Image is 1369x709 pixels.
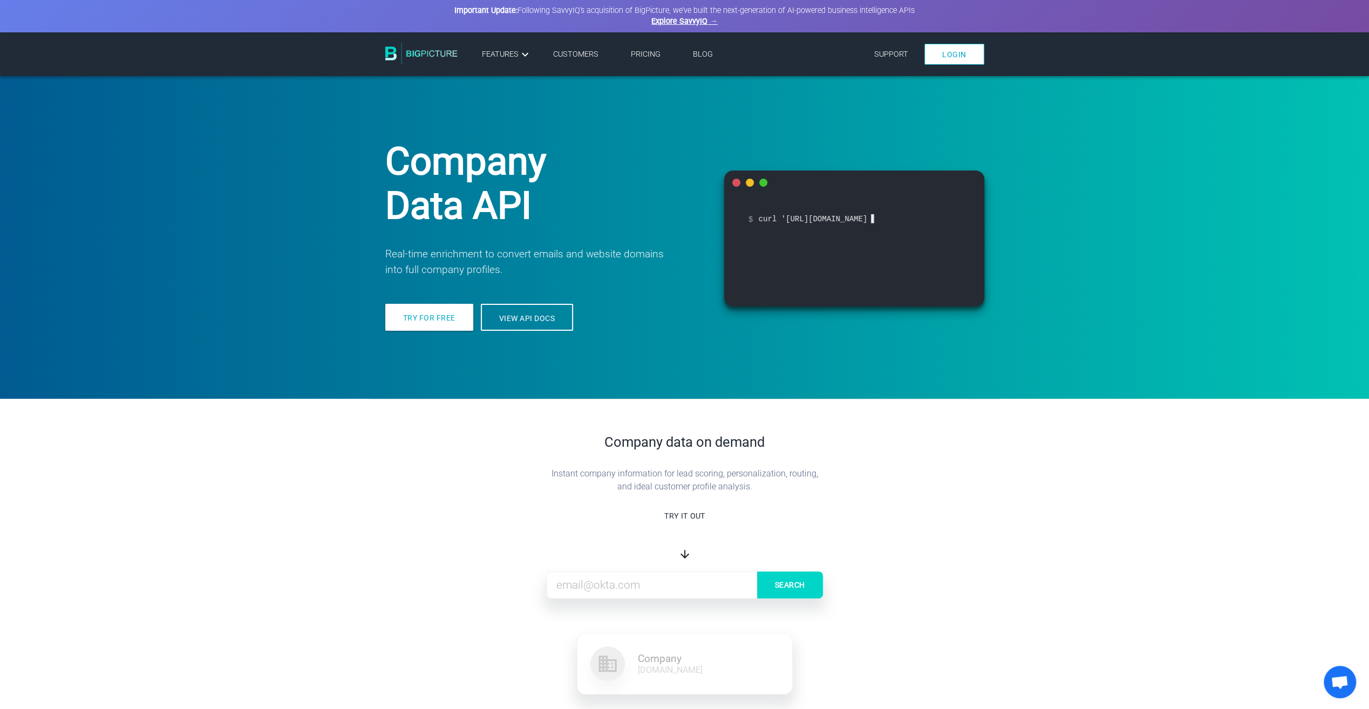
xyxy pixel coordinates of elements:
[385,434,984,450] h2: Company data on demand
[385,510,984,522] p: Try it out
[1324,666,1356,698] a: Open chat
[385,43,458,64] img: BigPicture.io
[481,304,574,331] a: View API docs
[924,44,984,65] a: Login
[757,571,823,598] button: Search
[550,467,820,493] p: Instant company information for lead scoring, personalization, routing, and ideal customer profil...
[638,652,703,665] div: Company
[547,571,823,598] input: email@okta.com
[385,139,697,228] h1: Company Data API
[482,48,532,61] a: Features
[748,211,960,227] span: curl '[URL][DOMAIN_NAME]
[638,665,703,675] div: [DOMAIN_NAME]
[385,247,681,278] p: Real-time enrichment to convert emails and website domains into full company profiles.
[385,304,473,331] a: Try for free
